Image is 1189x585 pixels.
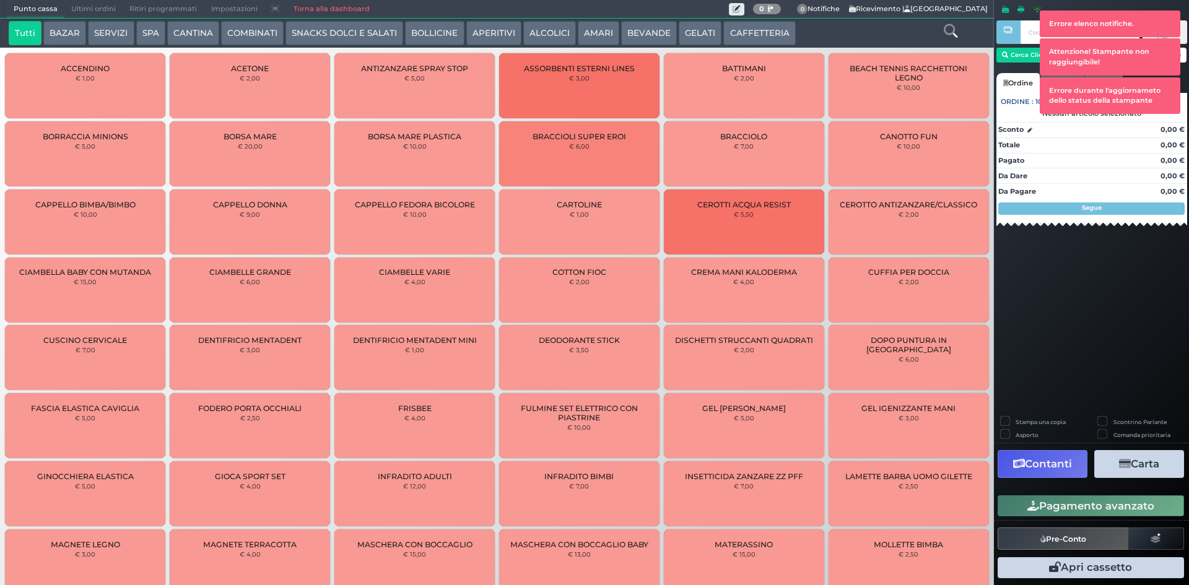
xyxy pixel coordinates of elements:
small: € 15,00 [403,550,426,558]
span: BRACCIOLO [720,132,767,141]
small: € 7,00 [734,142,754,150]
span: BEACH TENNIS RACCHETTONI LEGNO [838,64,978,82]
button: Carta [1094,450,1184,478]
strong: 0,00 € [1161,187,1185,196]
span: INSETTICIDA ZANZARE ZZ PFF [685,472,803,481]
div: Errore durante l'aggiornameto dello status della stampante [1040,78,1180,114]
span: LAMETTE BARBA UOMO GILETTE [845,472,972,481]
span: MAGNETE LEGNO [51,540,120,549]
span: Ordine : [1001,97,1034,107]
small: € 3,00 [75,550,95,558]
small: € 15,00 [74,278,97,285]
span: DISCHETTI STRUCCANTI QUADRATI [675,336,813,345]
small: € 4,00 [404,278,425,285]
span: DOPO PUNTURA IN [GEOGRAPHIC_DATA] [838,336,978,354]
small: € 1,00 [76,74,95,82]
strong: Sconto [998,124,1024,135]
small: € 2,50 [899,482,918,490]
strong: 0,00 € [1161,156,1185,165]
button: BOLLICINE [405,21,464,46]
small: € 10,00 [567,423,591,431]
div: Attenzione! Stampante non raggiungibile! [1040,39,1180,75]
small: € 4,00 [404,414,425,422]
button: CAFFETTERIA [723,21,795,46]
small: € 7,00 [569,482,589,490]
span: GIOCA SPORT SET [215,472,285,481]
small: € 4,00 [240,482,261,490]
div: Nessun articolo selezionato [996,109,1187,118]
span: MATERASSINO [715,540,773,549]
label: Asporto [1016,431,1039,439]
small: € 4,00 [240,550,261,558]
button: APERITIVI [466,21,521,46]
small: € 2,00 [734,74,754,82]
small: € 3,00 [569,74,590,82]
small: € 10,00 [897,84,920,91]
small: € 6,00 [569,142,590,150]
span: BORRACCIA MINIONS [43,132,128,141]
button: COMBINATI [221,21,284,46]
span: CREMA MANI KALODERMA [691,267,797,277]
button: BEVANDE [621,21,677,46]
div: Errore elenco notifiche. [1040,11,1180,37]
span: INFRADITO BIMBI [544,472,614,481]
span: MOLLETTE BIMBA [874,540,943,549]
span: FODERO PORTA OCCHIALI [198,404,302,413]
small: € 2,00 [240,74,260,82]
button: AMARI [578,21,619,46]
span: CEROTTO ANTIZANZARE/CLASSICO [840,200,977,209]
small: € 15,00 [733,550,756,558]
small: € 2,50 [240,414,260,422]
strong: Pagato [998,156,1024,165]
strong: Segue [1082,204,1102,212]
button: Pagamento avanzato [998,495,1184,516]
span: BORSA MARE [224,132,277,141]
small: € 5,00 [404,74,425,82]
span: CAPPELLO FEDORA BICOLORE [355,200,475,209]
button: Apri cassetto [998,557,1184,578]
span: DENTIFRICIO MENTADENT [198,336,302,345]
button: SNACKS DOLCI E SALATI [285,21,403,46]
span: BORSA MARE PLASTICA [368,132,461,141]
small: € 1,00 [405,346,424,353]
span: ANTIZANZARE SPRAY STOP [361,64,468,73]
span: DEODORANTE STICK [539,336,620,345]
span: BATTIMANI [722,64,766,73]
a: Ordine [996,73,1040,93]
span: MAGNETE TERRACOTTA [203,540,297,549]
span: CIAMBELLA BABY CON MUTANDA [19,267,151,277]
span: CIAMBELLE VARIE [379,267,450,277]
small: € 9,00 [240,210,260,218]
button: SPA [136,21,165,46]
button: Pre-Conto [998,527,1129,550]
span: ACCENDINO [61,64,110,73]
small: € 5,00 [734,414,754,422]
strong: 0,00 € [1161,125,1185,134]
small: € 5,00 [75,142,95,150]
span: ASSORBENTI ESTERNI LINES [524,64,635,73]
span: 0 [797,4,808,15]
small: € 2,00 [899,278,919,285]
span: CUFFIA PER DOCCIA [868,267,949,277]
small: € 12,00 [403,482,426,490]
span: MASCHERA CON BOCCAGLIO BABY [510,540,648,549]
span: Punto cassa [7,1,64,18]
small: € 10,00 [403,142,427,150]
strong: 0,00 € [1161,141,1185,149]
label: Scontrino Parlante [1113,418,1167,426]
small: € 2,50 [899,550,918,558]
span: GEL IGENIZZANTE MANI [861,404,956,413]
small: € 2,00 [569,278,590,285]
input: Codice Cliente [1021,20,1139,44]
strong: 0,00 € [1161,171,1185,180]
span: BRACCIOLI SUPER EROI [533,132,626,141]
button: BAZAR [43,21,86,46]
small: € 5,00 [75,482,95,490]
small: € 5,00 [75,414,95,422]
span: FRISBEE [398,404,432,413]
span: CANOTTO FUN [880,132,938,141]
span: GINOCCHIERA ELASTICA [37,472,134,481]
span: CAPPELLO DONNA [213,200,287,209]
span: Ritiri programmati [123,1,204,18]
span: Ultimi ordini [64,1,123,18]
